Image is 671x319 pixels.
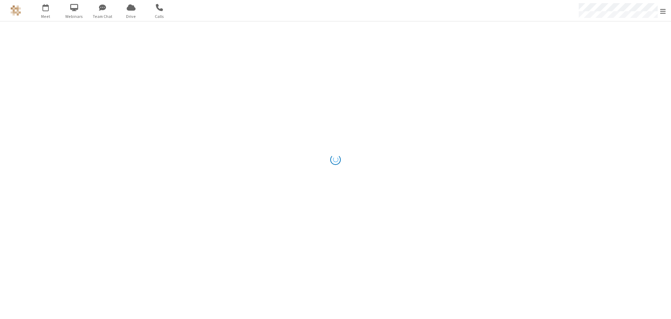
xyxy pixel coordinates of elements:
[61,13,87,20] span: Webinars
[146,13,173,20] span: Calls
[118,13,144,20] span: Drive
[11,5,21,16] img: QA Selenium DO NOT DELETE OR CHANGE
[89,13,116,20] span: Team Chat
[33,13,59,20] span: Meet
